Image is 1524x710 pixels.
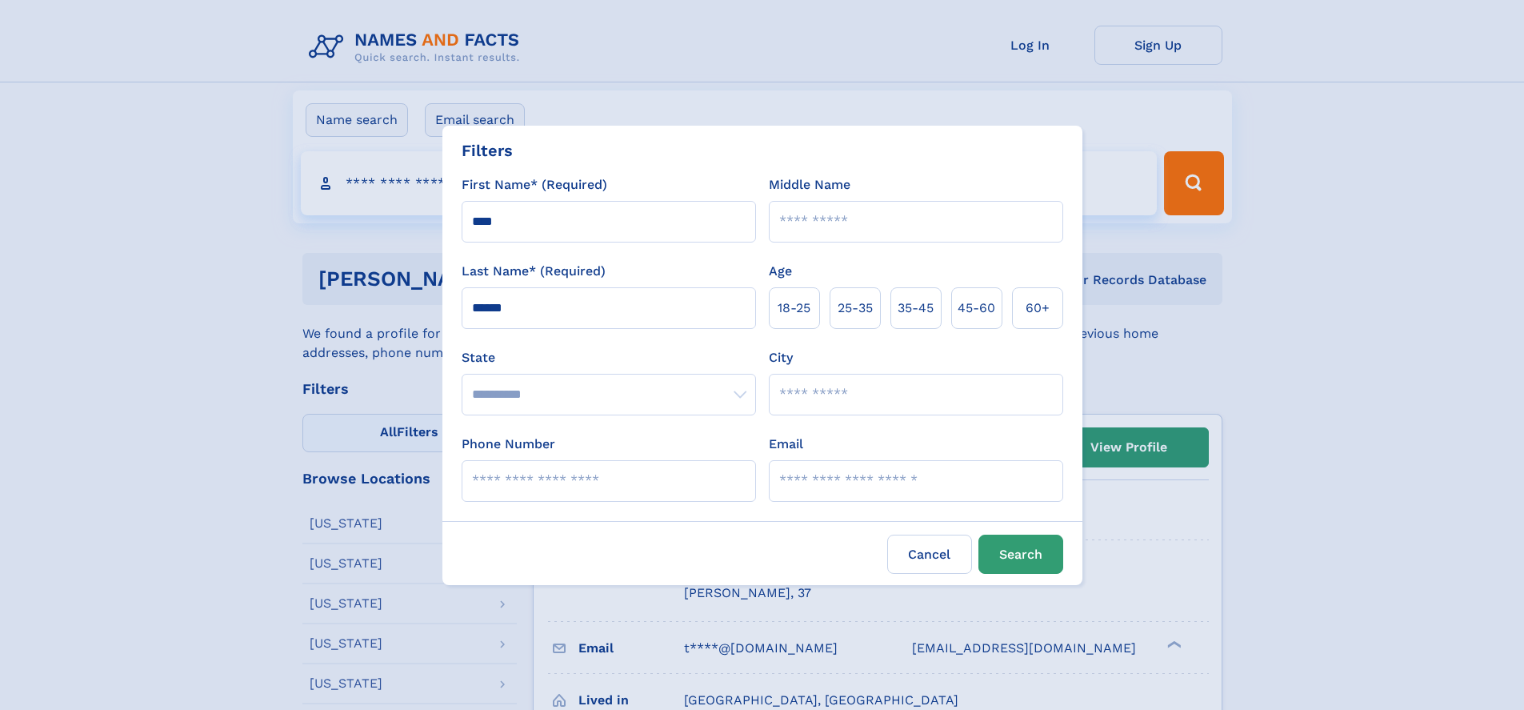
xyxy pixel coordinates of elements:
[769,435,803,454] label: Email
[778,299,810,318] span: 18‑25
[462,435,555,454] label: Phone Number
[838,299,873,318] span: 25‑35
[887,535,972,574] label: Cancel
[462,138,513,162] div: Filters
[769,175,850,195] label: Middle Name
[898,299,934,318] span: 35‑45
[769,348,793,367] label: City
[769,262,792,281] label: Age
[978,535,1063,574] button: Search
[1026,299,1050,318] span: 60+
[462,262,606,281] label: Last Name* (Required)
[958,299,995,318] span: 45‑60
[462,348,756,367] label: State
[462,175,607,195] label: First Name* (Required)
